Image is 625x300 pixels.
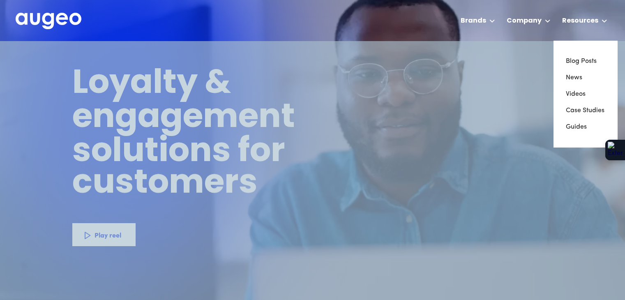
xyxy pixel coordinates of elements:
div: Brands [461,16,486,26]
div: Company [507,16,542,26]
div: Resources [562,16,598,26]
a: News [566,69,605,86]
a: home [16,13,81,30]
a: Videos [566,86,605,102]
a: Guides [566,119,605,135]
img: Extension Icon [608,142,623,158]
img: Augeo's full logo in white. [16,13,81,30]
nav: Resources [554,41,618,148]
a: Case Studies [566,102,605,119]
a: Blog Posts [566,53,605,69]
